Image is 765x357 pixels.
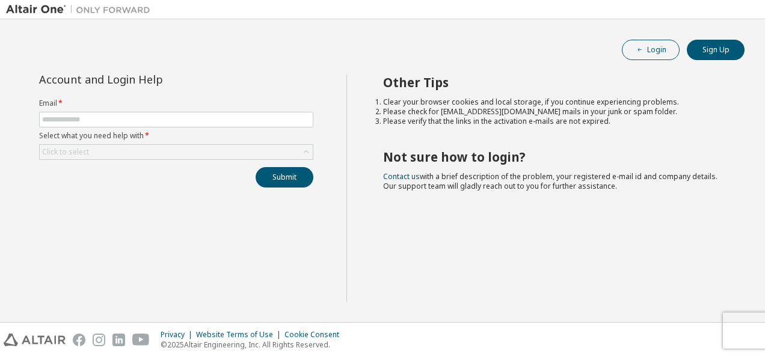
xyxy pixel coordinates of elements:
[383,171,420,182] a: Contact us
[383,117,724,126] li: Please verify that the links in the activation e-mails are not expired.
[93,334,105,346] img: instagram.svg
[687,40,745,60] button: Sign Up
[383,97,724,107] li: Clear your browser cookies and local storage, if you continue experiencing problems.
[4,334,66,346] img: altair_logo.svg
[112,334,125,346] img: linkedin.svg
[39,75,259,84] div: Account and Login Help
[196,330,284,340] div: Website Terms of Use
[383,149,724,165] h2: Not sure how to login?
[256,167,313,188] button: Submit
[6,4,156,16] img: Altair One
[383,75,724,90] h2: Other Tips
[39,99,313,108] label: Email
[161,340,346,350] p: © 2025 Altair Engineering, Inc. All Rights Reserved.
[161,330,196,340] div: Privacy
[73,334,85,346] img: facebook.svg
[132,334,150,346] img: youtube.svg
[40,145,313,159] div: Click to select
[284,330,346,340] div: Cookie Consent
[42,147,89,157] div: Click to select
[622,40,680,60] button: Login
[383,171,717,191] span: with a brief description of the problem, your registered e-mail id and company details. Our suppo...
[383,107,724,117] li: Please check for [EMAIL_ADDRESS][DOMAIN_NAME] mails in your junk or spam folder.
[39,131,313,141] label: Select what you need help with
